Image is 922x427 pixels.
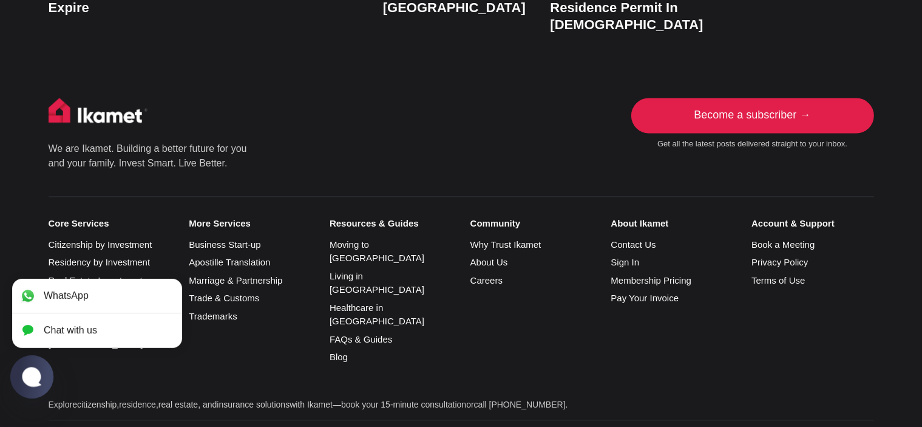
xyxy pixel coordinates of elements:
a: insurance solutions [217,400,290,409]
a: call [PHONE_NUMBER] [474,400,566,409]
a: book your 15-minute consultation [341,400,466,409]
a: Privacy Policy [751,257,808,267]
a: About Us [470,257,508,267]
a: Pay Your Invoice [611,293,679,303]
img: Ikamet home [49,98,148,128]
a: Careers [470,275,503,285]
a: Trademarks [189,311,237,321]
a: WhatsApp [12,279,182,313]
a: Contact Us [611,239,656,250]
small: Resources & Guides [330,218,452,229]
a: citizenship [77,400,117,409]
a: Why Trust Ikamet [470,239,541,250]
a: Marriage & Partnership [189,275,282,285]
a: Terms of Use [751,275,805,285]
small: Community [470,218,592,229]
a: Living in [GEOGRAPHIC_DATA] [330,271,424,295]
a: real estate [158,400,198,409]
small: Account & Support [751,218,873,229]
p: We are Ikamet. Building a better future for you and your family. Invest Smart. Live Better. [49,142,249,171]
a: Healthcare in [GEOGRAPHIC_DATA] [330,302,424,327]
a: Blog [330,352,348,362]
a: Citizenship by Investment [49,239,152,250]
a: Trade & Customs [189,293,259,303]
a: Membership Pricing [611,275,691,285]
jdiv: WhatsApp [44,290,89,301]
small: More Services [189,218,311,229]
a: Business Start-up [189,239,260,250]
a: Real Estate Investment [49,275,143,285]
small: Core Services [49,218,171,229]
p: Explore , , , and with Ikamet— or . [49,398,874,411]
a: Apostille Translation [189,257,270,267]
a: Become a subscriber → [631,98,874,133]
a: Residency by Investment [49,257,151,267]
small: About Ikamet [611,218,733,229]
a: FAQs & Guides [330,334,392,344]
jdiv: Chat with us [44,325,97,336]
small: Get all the latest posts delivered straight to your inbox. [631,139,874,149]
a: Book a Meeting [751,239,815,250]
a: residence [119,400,156,409]
a: Sign In [611,257,639,267]
a: Moving to [GEOGRAPHIC_DATA] [330,239,424,264]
